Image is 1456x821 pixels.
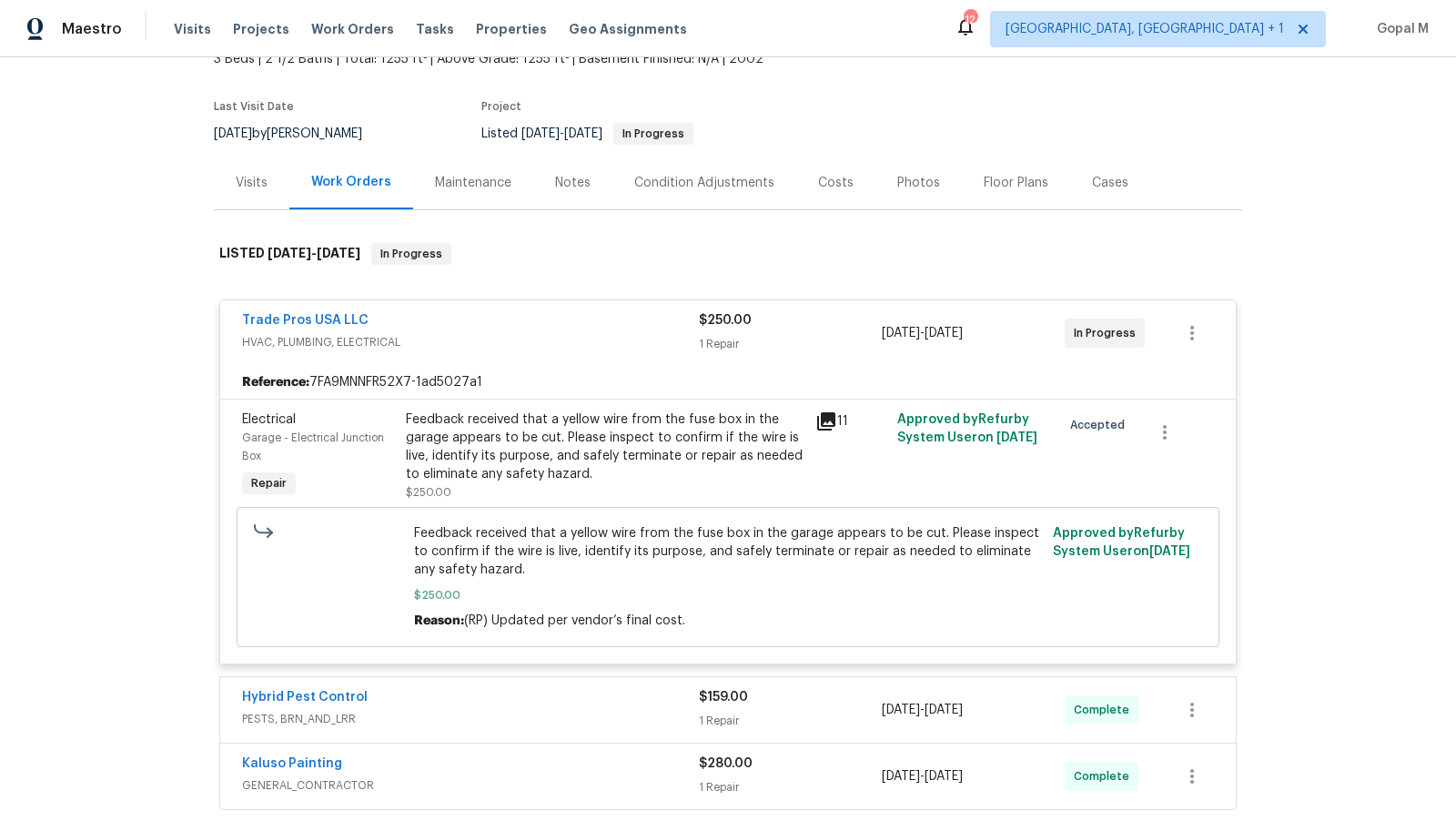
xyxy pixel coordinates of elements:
span: [DATE] [882,327,920,340]
span: Maestro [62,20,122,38]
span: GENERAL_CONTRACTOR [242,776,699,795]
span: In Progress [615,128,692,139]
span: Reason: [414,614,464,627]
span: In Progress [373,245,450,263]
span: Geo Assignments [569,20,687,38]
div: Photos [897,174,940,192]
span: Electrical [242,413,296,426]
span: $280.00 [699,757,753,770]
span: [DATE] [996,431,1037,444]
div: Feedback received that a yellow wire from the fuse box in the garage appears to be cut. Please in... [406,410,804,483]
span: Properties [476,20,547,38]
span: Tasks [416,23,454,35]
span: [DATE] [521,127,560,140]
span: (RP) Updated per vendor’s final cost. [464,614,685,627]
div: 1 Repair [699,778,882,796]
div: LISTED [DATE]-[DATE]In Progress [214,225,1242,283]
span: HVAC, PLUMBING, ELECTRICAL [242,333,699,351]
span: Complete [1074,767,1137,786]
a: Trade Pros USA LLC [242,314,369,327]
div: Costs [818,174,854,192]
span: [GEOGRAPHIC_DATA], [GEOGRAPHIC_DATA] + 1 [1006,20,1284,38]
span: - [268,247,360,259]
span: $250.00 [699,314,752,327]
div: Maintenance [435,174,511,192]
div: 1 Repair [699,712,882,730]
div: by [PERSON_NAME] [214,123,384,145]
div: Work Orders [311,173,391,191]
span: Project [481,101,521,112]
span: Projects [233,20,289,38]
span: Garage - Electrical Junction Box [242,432,384,461]
span: - [882,324,963,342]
a: Kaluso Painting [242,757,342,770]
span: Complete [1074,701,1137,719]
a: Hybrid Pest Control [242,691,368,704]
span: Feedback received that a yellow wire from the fuse box in the garage appears to be cut. Please in... [414,524,1043,579]
span: [DATE] [214,127,252,140]
span: [DATE] [925,770,963,783]
span: [DATE] [925,327,963,340]
div: Notes [555,174,591,192]
span: Approved by Refurby System User on [897,413,1037,444]
span: Work Orders [311,20,394,38]
span: [DATE] [925,704,963,716]
span: $250.00 [414,586,1043,604]
span: $159.00 [699,691,748,704]
b: Reference: [242,373,309,391]
span: [DATE] [317,247,360,259]
span: Last Visit Date [214,101,294,112]
div: 12 [964,11,976,29]
div: 1 Repair [699,335,882,353]
span: - [882,767,963,786]
span: [DATE] [882,770,920,783]
div: Cases [1092,174,1128,192]
span: $250.00 [406,487,451,498]
span: - [882,701,963,719]
span: 3 Beds | 2 1/2 Baths | Total: 1255 ft² | Above Grade: 1255 ft² | Basement Finished: N/A | 2002 [214,50,874,68]
span: Gopal M [1370,20,1429,38]
span: Approved by Refurby System User on [1053,527,1190,558]
span: In Progress [1074,324,1143,342]
div: 7FA9MNNFR52X7-1ad5027a1 [220,366,1236,399]
div: Condition Adjustments [634,174,774,192]
span: Accepted [1070,416,1132,434]
span: Listed [481,127,693,140]
span: [DATE] [268,247,311,259]
span: Repair [244,474,294,492]
div: Floor Plans [984,174,1048,192]
span: - [521,127,602,140]
h6: LISTED [219,243,360,265]
span: [DATE] [882,704,920,716]
div: 11 [815,410,886,432]
span: [DATE] [564,127,602,140]
span: PESTS, BRN_AND_LRR [242,710,699,728]
span: [DATE] [1149,545,1190,558]
div: Visits [236,174,268,192]
span: Visits [174,20,211,38]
